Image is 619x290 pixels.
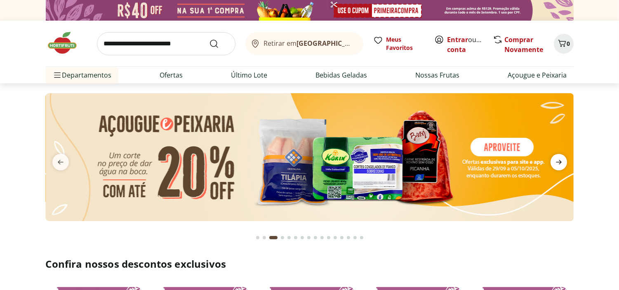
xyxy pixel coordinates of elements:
span: Departamentos [52,65,112,85]
button: Go to page 14 from fs-carousel [345,228,352,248]
button: Go to page 7 from fs-carousel [299,228,306,248]
button: Go to page 2 from fs-carousel [261,228,268,248]
img: açougue [46,93,574,221]
a: Nossas Frutas [416,70,460,80]
b: [GEOGRAPHIC_DATA]/[GEOGRAPHIC_DATA] [297,39,435,48]
span: ou [447,35,484,54]
span: Meus Favoritos [386,35,424,52]
button: Current page from fs-carousel [268,228,279,248]
button: Go to page 12 from fs-carousel [332,228,339,248]
button: Go to page 16 from fs-carousel [358,228,365,248]
button: Go to page 6 from fs-carousel [292,228,299,248]
a: Ofertas [160,70,183,80]
a: Entrar [447,35,468,44]
button: Go to page 11 from fs-carousel [325,228,332,248]
span: 0 [567,40,570,47]
button: Go to page 8 from fs-carousel [306,228,312,248]
h2: Confira nossos descontos exclusivos [46,257,574,271]
a: Açougue e Peixaria [508,70,567,80]
a: Comprar Novamente [505,35,544,54]
button: Go to page 1 from fs-carousel [254,228,261,248]
button: Go to page 5 from fs-carousel [286,228,292,248]
button: Retirar em[GEOGRAPHIC_DATA]/[GEOGRAPHIC_DATA] [245,32,363,55]
a: Último Lote [231,70,268,80]
img: Hortifruti [46,31,87,55]
button: previous [46,154,75,170]
a: Meus Favoritos [373,35,424,52]
button: Go to page 10 from fs-carousel [319,228,325,248]
button: next [544,154,574,170]
button: Go to page 13 from fs-carousel [339,228,345,248]
button: Carrinho [554,34,574,54]
input: search [97,32,235,55]
button: Go to page 4 from fs-carousel [279,228,286,248]
button: Menu [52,65,62,85]
button: Go to page 9 from fs-carousel [312,228,319,248]
a: Bebidas Geladas [316,70,367,80]
button: Submit Search [209,39,229,49]
a: Criar conta [447,35,493,54]
button: Go to page 15 from fs-carousel [352,228,358,248]
span: Retirar em [264,40,355,47]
